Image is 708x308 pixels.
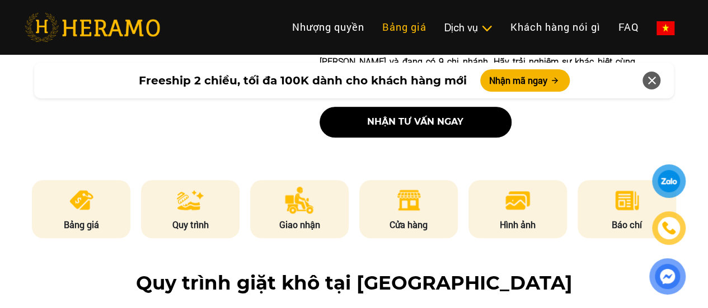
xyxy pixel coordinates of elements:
p: Giao nhận [250,218,349,231]
p: Quy trình [141,218,240,231]
img: pricing.png [68,187,95,214]
a: FAQ [609,15,648,39]
img: phone-icon [663,222,676,234]
button: nhận tư vấn ngay [320,107,512,138]
img: image.png [504,187,531,214]
span: Freeship 2 chiều, tối đa 100K dành cho khách hàng mới [139,72,467,89]
button: Nhận mã ngay [480,69,570,92]
a: phone-icon [654,213,684,243]
img: heramo-logo.png [25,13,160,42]
p: Báo chí [578,218,676,231]
img: news.png [613,187,641,214]
a: Bảng giá [373,15,435,39]
p: Bảng giá [32,218,130,231]
p: Hình ảnh [468,218,567,231]
img: vn-flag.png [657,21,674,35]
div: Dịch vụ [444,20,493,35]
img: process.png [177,187,204,214]
img: delivery.png [285,187,314,214]
h2: Quy trình giặt khô tại [GEOGRAPHIC_DATA] [25,272,683,295]
a: Khách hàng nói gì [501,15,609,39]
a: Nhượng quyền [283,15,373,39]
img: subToggleIcon [481,23,493,34]
img: store.png [395,187,423,214]
p: Cửa hàng [359,218,458,231]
